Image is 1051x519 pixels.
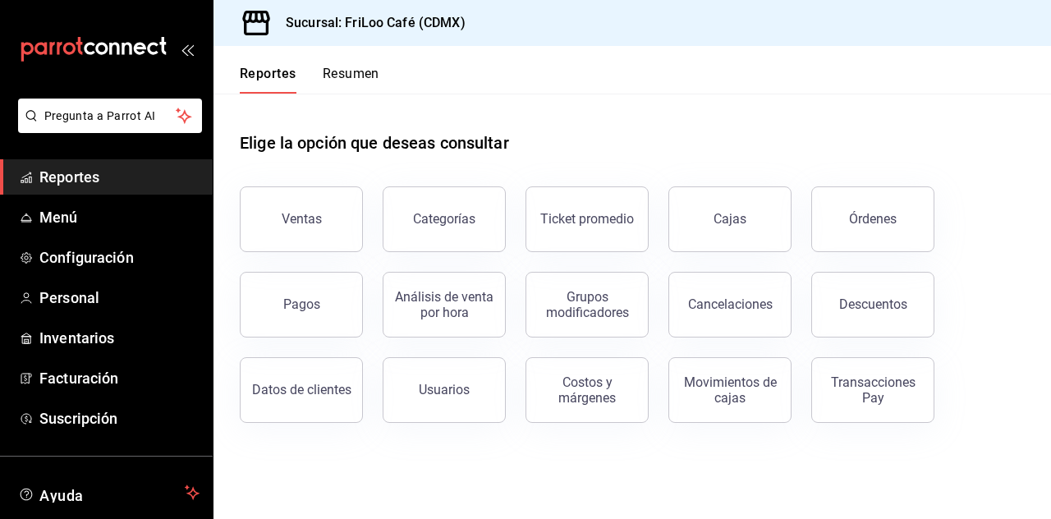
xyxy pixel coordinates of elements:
span: Reportes [39,166,200,188]
h1: Elige la opción que deseas consultar [240,131,509,155]
button: Ventas [240,186,363,252]
span: Pregunta a Parrot AI [44,108,177,125]
button: Órdenes [811,186,934,252]
div: Ventas [282,211,322,227]
span: Facturación [39,367,200,389]
button: Transacciones Pay [811,357,934,423]
h3: Sucursal: FriLoo Café (CDMX) [273,13,466,33]
span: Inventarios [39,327,200,349]
div: Ticket promedio [540,211,634,227]
div: Análisis de venta por hora [393,289,495,320]
div: Grupos modificadores [536,289,638,320]
div: Transacciones Pay [822,374,924,406]
button: Movimientos de cajas [668,357,792,423]
div: Órdenes [849,211,897,227]
button: open_drawer_menu [181,43,194,56]
div: Cancelaciones [688,296,773,312]
span: Ayuda [39,483,178,503]
button: Categorías [383,186,506,252]
button: Grupos modificadores [525,272,649,338]
div: Movimientos de cajas [679,374,781,406]
span: Configuración [39,246,200,269]
span: Menú [39,206,200,228]
button: Cancelaciones [668,272,792,338]
span: Personal [39,287,200,309]
div: Descuentos [839,296,907,312]
button: Análisis de venta por hora [383,272,506,338]
button: Pagos [240,272,363,338]
div: Costos y márgenes [536,374,638,406]
span: Suscripción [39,407,200,429]
button: Usuarios [383,357,506,423]
button: Reportes [240,66,296,94]
button: Ticket promedio [525,186,649,252]
div: Categorías [413,211,475,227]
div: Usuarios [419,382,470,397]
div: Cajas [714,209,747,229]
button: Pregunta a Parrot AI [18,99,202,133]
button: Datos de clientes [240,357,363,423]
div: Datos de clientes [252,382,351,397]
div: navigation tabs [240,66,379,94]
button: Resumen [323,66,379,94]
button: Descuentos [811,272,934,338]
div: Pagos [283,296,320,312]
a: Cajas [668,186,792,252]
a: Pregunta a Parrot AI [11,119,202,136]
button: Costos y márgenes [525,357,649,423]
